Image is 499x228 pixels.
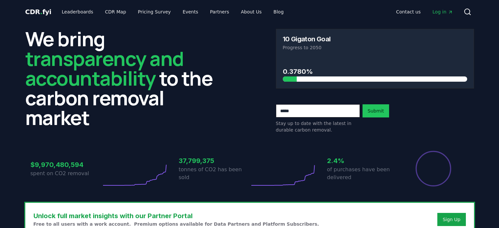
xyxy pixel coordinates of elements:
[40,8,42,16] span: .
[391,6,458,18] nav: Main
[31,160,101,170] h3: $9,970,480,594
[283,67,467,76] h3: 0.3780%
[179,156,250,166] h3: 37,799,375
[363,104,389,117] button: Submit
[33,221,319,227] p: Free to all users with a work account. Premium options available for Data Partners and Platform S...
[33,211,319,221] h3: Unlock full market insights with our Partner Portal
[432,9,453,15] span: Log in
[205,6,234,18] a: Partners
[391,6,426,18] a: Contact us
[415,150,452,187] div: Percentage of sales delivered
[283,36,331,42] h3: 10 Gigaton Goal
[177,6,203,18] a: Events
[133,6,176,18] a: Pricing Survey
[283,44,467,51] p: Progress to 2050
[56,6,289,18] nav: Main
[443,216,460,223] a: Sign Up
[25,7,52,16] a: CDR.fyi
[100,6,131,18] a: CDR Map
[25,29,223,127] h2: We bring to the carbon removal market
[327,156,398,166] h3: 2.4%
[25,45,184,92] span: transparency and accountability
[31,170,101,177] p: spent on CO2 removal
[236,6,267,18] a: About Us
[327,166,398,181] p: of purchases have been delivered
[179,166,250,181] p: tonnes of CO2 has been sold
[25,8,52,16] span: CDR fyi
[56,6,98,18] a: Leaderboards
[268,6,289,18] a: Blog
[276,120,360,133] p: Stay up to date with the latest in durable carbon removal.
[437,213,466,226] button: Sign Up
[427,6,458,18] a: Log in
